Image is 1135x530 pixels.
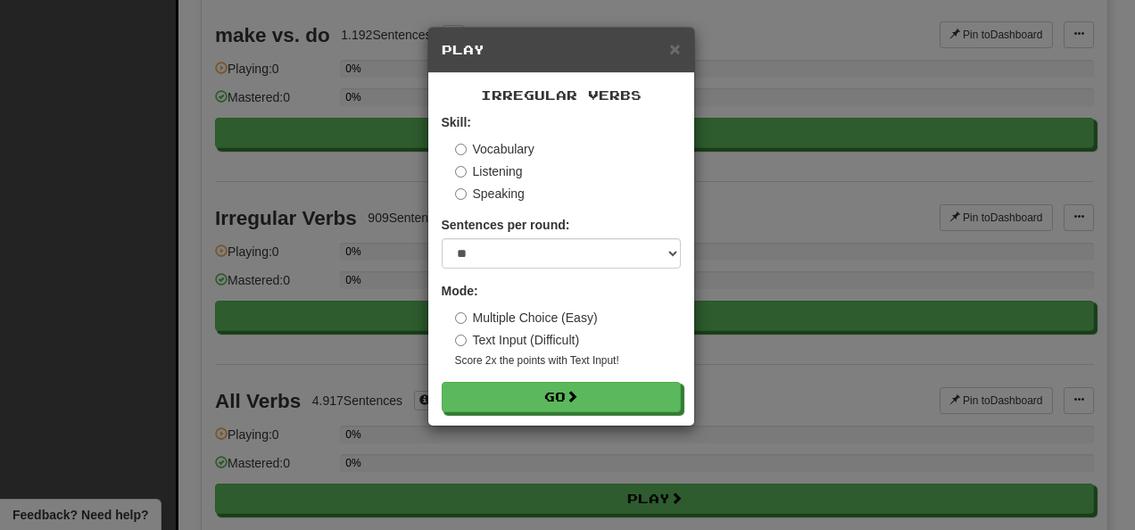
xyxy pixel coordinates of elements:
[455,185,525,203] label: Speaking
[455,331,580,349] label: Text Input (Difficult)
[442,115,471,129] strong: Skill:
[669,38,680,59] span: ×
[442,41,681,59] h5: Play
[455,312,467,324] input: Multiple Choice (Easy)
[455,162,523,180] label: Listening
[455,335,467,346] input: Text Input (Difficult)
[442,284,478,298] strong: Mode:
[455,144,467,155] input: Vocabulary
[455,188,467,200] input: Speaking
[481,87,642,103] span: Irregular Verbs
[455,140,534,158] label: Vocabulary
[455,166,467,178] input: Listening
[669,39,680,58] button: Close
[455,353,681,369] small: Score 2x the points with Text Input !
[442,382,681,412] button: Go
[442,216,570,234] label: Sentences per round:
[455,309,598,327] label: Multiple Choice (Easy)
